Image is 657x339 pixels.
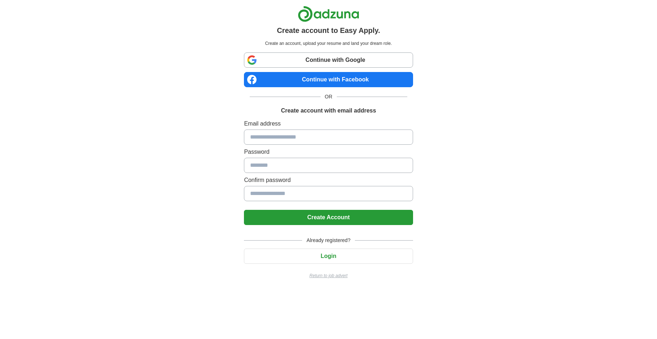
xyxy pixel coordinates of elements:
h1: Create account with email address [281,106,376,115]
a: Login [244,253,413,259]
span: Already registered? [302,237,355,244]
label: Email address [244,119,413,128]
img: Adzuna logo [298,6,359,22]
p: Create an account, upload your resume and land your dream role. [245,40,411,47]
a: Continue with Facebook [244,72,413,87]
a: Return to job advert [244,272,413,279]
span: OR [321,93,337,101]
label: Password [244,148,413,156]
button: Create Account [244,210,413,225]
button: Login [244,249,413,264]
a: Continue with Google [244,52,413,68]
h1: Create account to Easy Apply. [277,25,380,36]
label: Confirm password [244,176,413,185]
